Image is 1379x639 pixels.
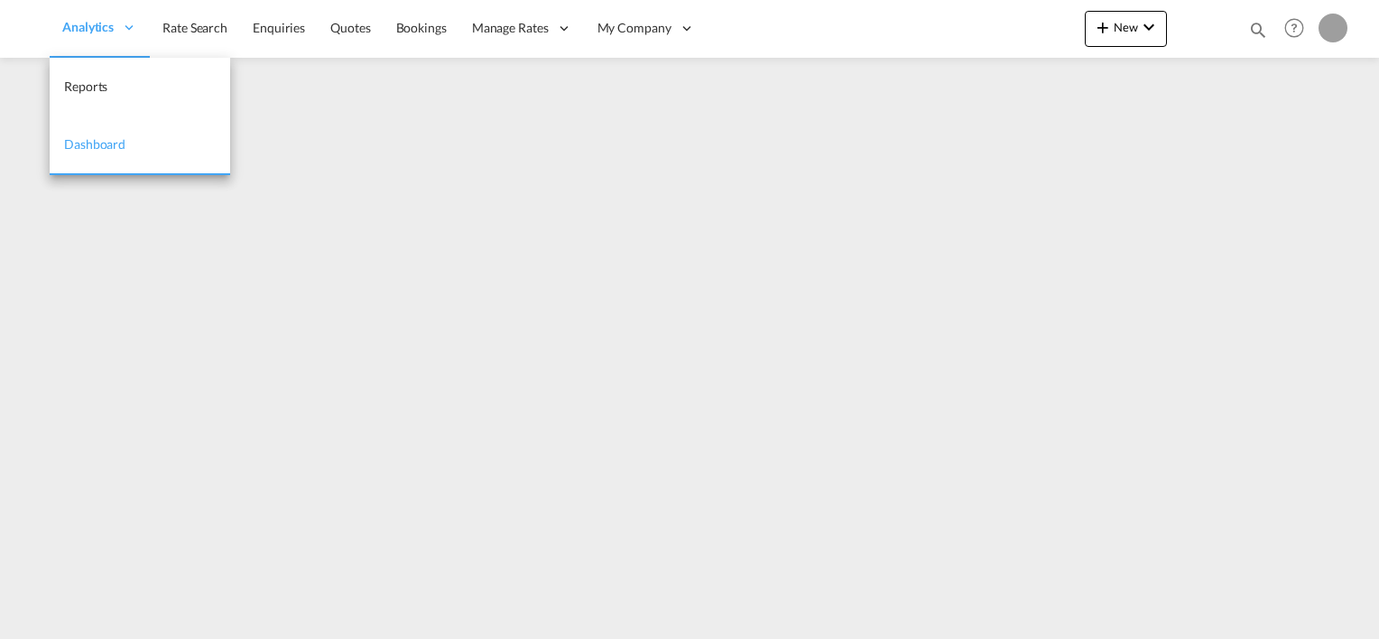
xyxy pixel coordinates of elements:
span: Enquiries [253,20,305,35]
span: Help [1279,13,1310,43]
div: icon-magnify [1248,20,1268,47]
span: Quotes [330,20,370,35]
span: Reports [64,79,107,94]
span: Dashboard [64,136,125,152]
a: Reports [50,58,230,116]
span: My Company [597,19,671,37]
md-icon: icon-chevron-down [1138,16,1160,38]
span: Rate Search [162,20,227,35]
span: Manage Rates [472,19,549,37]
a: Dashboard [50,116,230,175]
md-icon: icon-magnify [1248,20,1268,40]
span: New [1092,20,1160,34]
span: Bookings [396,20,447,35]
span: Analytics [62,18,114,36]
button: icon-plus 400-fgNewicon-chevron-down [1085,11,1167,47]
div: Help [1279,13,1319,45]
md-icon: icon-plus 400-fg [1092,16,1114,38]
